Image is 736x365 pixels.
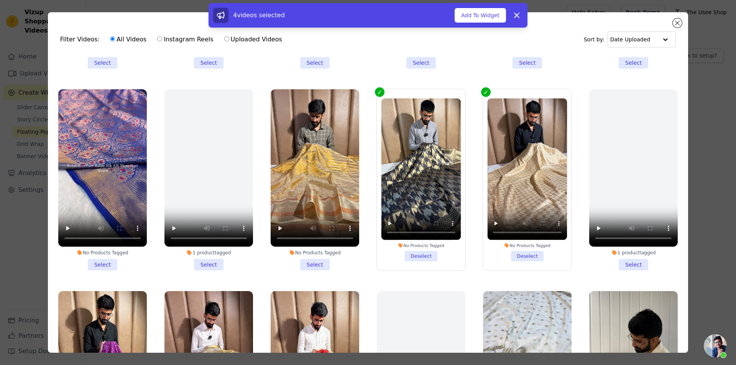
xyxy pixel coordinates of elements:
[381,243,461,248] div: No Products Tagged
[271,250,359,256] div: No Products Tagged
[488,243,567,248] div: No Products Tagged
[58,250,147,256] div: No Products Tagged
[584,31,676,47] div: Sort by:
[704,334,727,357] div: Open chat
[157,34,214,44] label: Instagram Reels
[110,34,147,44] label: All Videos
[164,250,253,256] div: 1 product tagged
[233,11,285,19] span: 4 videos selected
[60,31,286,48] div: Filter Videos:
[224,34,283,44] label: Uploaded Videos
[455,8,506,23] button: Add To Widget
[589,250,678,256] div: 1 product tagged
